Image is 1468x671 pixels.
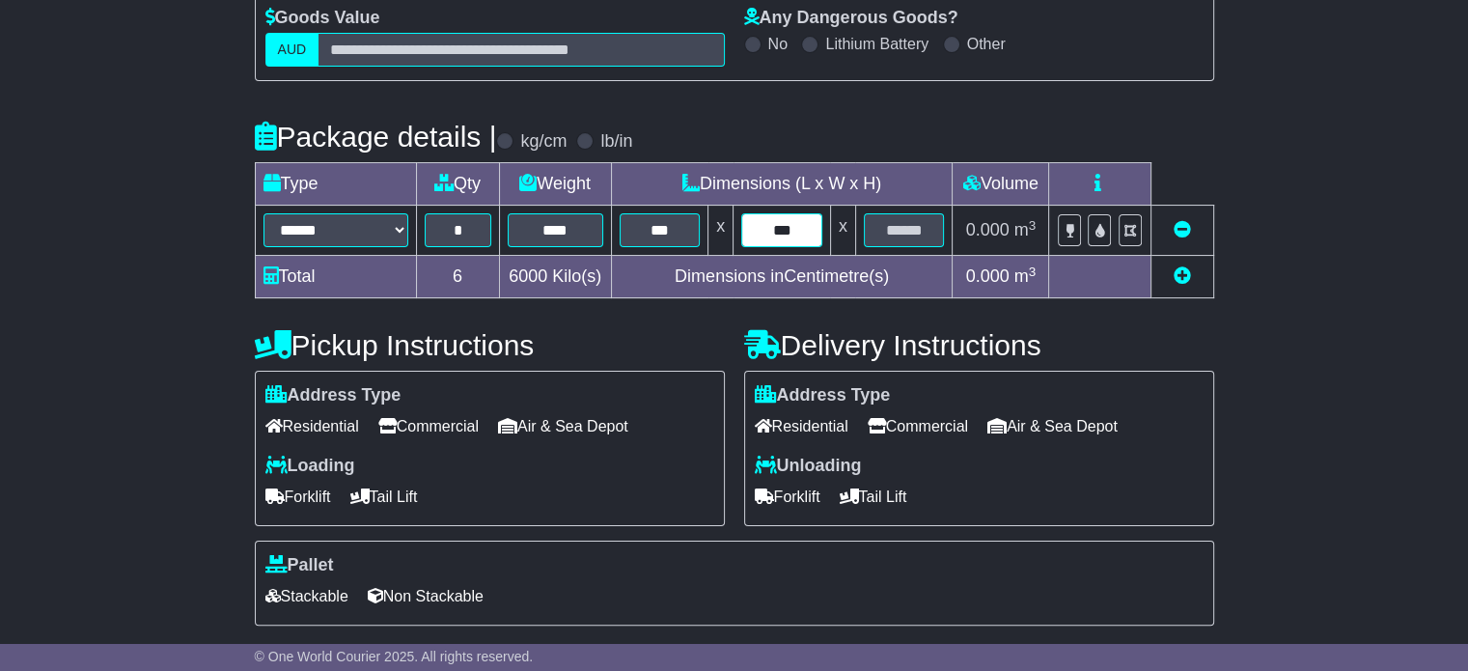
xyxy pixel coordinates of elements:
label: Goods Value [265,8,380,29]
td: x [830,206,855,256]
span: Non Stackable [368,581,484,611]
td: Weight [499,163,611,206]
span: Tail Lift [840,482,907,512]
td: Total [255,256,416,298]
span: Commercial [868,411,968,441]
span: Air & Sea Depot [987,411,1118,441]
td: Kilo(s) [499,256,611,298]
span: m [1014,220,1037,239]
span: © One World Courier 2025. All rights reserved. [255,649,534,664]
span: m [1014,266,1037,286]
span: 0.000 [966,266,1010,286]
label: Unloading [755,456,862,477]
h4: Pickup Instructions [255,329,725,361]
h4: Package details | [255,121,497,153]
td: Type [255,163,416,206]
td: Dimensions (L x W x H) [611,163,953,206]
sup: 3 [1029,265,1037,279]
td: x [708,206,734,256]
label: AUD [265,33,319,67]
a: Add new item [1174,266,1191,286]
label: Address Type [265,385,402,406]
label: Address Type [755,385,891,406]
td: Qty [416,163,499,206]
td: Dimensions in Centimetre(s) [611,256,953,298]
span: Tail Lift [350,482,418,512]
label: Pallet [265,555,334,576]
label: kg/cm [520,131,567,153]
td: 6 [416,256,499,298]
h4: Delivery Instructions [744,329,1214,361]
span: 6000 [509,266,547,286]
span: 0.000 [966,220,1010,239]
span: Forklift [265,482,331,512]
span: Stackable [265,581,348,611]
label: No [768,35,788,53]
label: lb/in [600,131,632,153]
td: Volume [953,163,1049,206]
span: Commercial [378,411,479,441]
label: Any Dangerous Goods? [744,8,958,29]
span: Residential [755,411,848,441]
sup: 3 [1029,218,1037,233]
label: Other [967,35,1006,53]
label: Lithium Battery [825,35,928,53]
a: Remove this item [1174,220,1191,239]
span: Forklift [755,482,820,512]
span: Residential [265,411,359,441]
span: Air & Sea Depot [498,411,628,441]
label: Loading [265,456,355,477]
